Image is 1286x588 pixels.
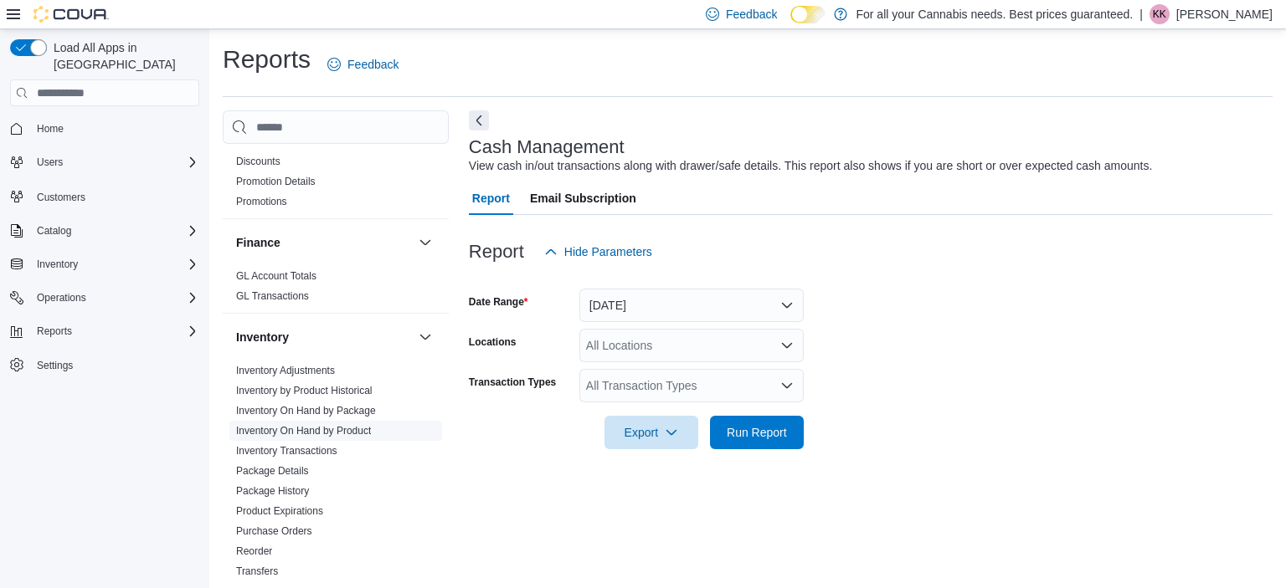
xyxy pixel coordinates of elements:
[30,355,199,376] span: Settings
[1139,4,1143,24] p: |
[37,224,71,238] span: Catalog
[30,321,199,341] span: Reports
[47,39,199,73] span: Load All Apps in [GEOGRAPHIC_DATA]
[236,155,280,168] span: Discounts
[3,151,206,174] button: Users
[790,23,791,24] span: Dark Mode
[30,152,69,172] button: Users
[236,425,371,437] a: Inventory On Hand by Product
[37,291,86,304] span: Operations
[856,4,1133,24] p: For all your Cannabis needs. Best prices guaranteed.
[469,376,556,389] label: Transaction Types
[37,359,73,372] span: Settings
[3,286,206,309] button: Operations
[236,234,280,251] h3: Finance
[236,484,309,498] span: Package History
[469,295,528,309] label: Date Range
[236,565,278,577] a: Transfers
[469,110,489,130] button: Next
[236,525,312,537] a: Purchase Orders
[223,43,311,76] h1: Reports
[30,119,70,139] a: Home
[10,110,199,421] nav: Complex example
[415,233,435,253] button: Finance
[236,444,337,458] span: Inventory Transactions
[30,355,80,376] a: Settings
[30,321,79,341] button: Reports
[30,221,78,241] button: Catalog
[236,384,373,397] span: Inventory by Product Historical
[579,289,804,322] button: [DATE]
[236,156,280,167] a: Discounts
[37,191,85,204] span: Customers
[236,176,316,187] a: Promotion Details
[236,485,309,497] a: Package History
[469,137,625,157] h3: Cash Management
[3,116,206,141] button: Home
[236,445,337,457] a: Inventory Transactions
[3,219,206,243] button: Catalog
[710,416,804,449] button: Run Report
[236,175,316,188] span: Promotion Details
[538,235,659,268] button: Hide Parameters
[236,329,412,345] button: Inventory
[604,416,698,449] button: Export
[3,253,206,276] button: Inventory
[727,424,787,441] span: Run Report
[236,465,309,477] a: Package Details
[415,327,435,347] button: Inventory
[223,360,449,588] div: Inventory
[1176,4,1273,24] p: [PERSON_NAME]
[1153,4,1166,24] span: KK
[3,320,206,343] button: Reports
[37,325,72,338] span: Reports
[236,524,312,538] span: Purchase Orders
[30,186,199,207] span: Customers
[236,329,289,345] h3: Inventory
[236,270,316,282] a: GL Account Totals
[236,504,323,518] span: Product Expirations
[236,424,371,437] span: Inventory On Hand by Product
[726,6,777,23] span: Feedback
[30,288,93,308] button: Operations
[469,242,524,262] h3: Report
[236,269,316,283] span: GL Account Totals
[236,565,278,578] span: Transfers
[30,254,85,274] button: Inventory
[321,48,405,81] a: Feedback
[236,505,323,517] a: Product Expirations
[780,379,794,392] button: Open list of options
[236,385,373,396] a: Inventory by Product Historical
[30,152,199,172] span: Users
[236,405,376,417] a: Inventory On Hand by Package
[30,288,199,308] span: Operations
[33,6,109,23] img: Cova
[30,118,199,139] span: Home
[236,234,412,251] button: Finance
[223,151,449,218] div: Discounts & Promotions
[615,416,688,449] span: Export
[236,545,272,557] a: Reorder
[223,266,449,313] div: Finance
[30,187,92,207] a: Customers
[30,221,199,241] span: Catalog
[236,404,376,417] span: Inventory On Hand by Package
[236,289,309,303] span: GL Transactions
[347,56,399,73] span: Feedback
[236,464,309,478] span: Package Details
[37,258,78,271] span: Inventory
[236,290,309,302] a: GL Transactions
[236,196,287,207] a: Promotions
[530,182,636,215] span: Email Subscription
[1150,4,1170,24] div: Kate Kerschner
[30,254,199,274] span: Inventory
[236,364,335,377] span: Inventory Adjustments
[472,182,510,215] span: Report
[3,184,206,208] button: Customers
[37,156,63,169] span: Users
[564,243,652,260] span: Hide Parameters
[469,157,1153,175] div: View cash in/out transactions along with drawer/safe details. This report also shows if you are s...
[236,365,335,376] a: Inventory Adjustments
[37,122,64,135] span: Home
[790,6,826,23] input: Dark Mode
